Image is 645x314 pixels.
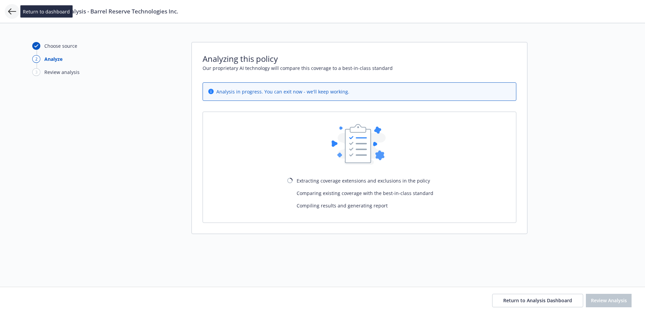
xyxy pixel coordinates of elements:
button: Review Analysis [586,294,632,307]
span: Analysis in progress. You can exit now - we'll keep working. [216,88,349,95]
span: Our proprietary AI technology will compare this coverage to a best-in-class standard [203,65,516,72]
span: Analyzing this policy [203,53,516,65]
div: 3 [32,68,40,76]
span: Review Analysis [591,297,627,304]
button: Return to Analysis Dashboard [492,294,583,307]
span: Return to Analysis Dashboard [503,297,572,304]
div: Analyze [44,55,62,63]
div: Review analysis [44,69,80,76]
span: Return to dashboard [23,8,70,15]
div: Choose source [44,42,77,49]
span: Compiling results and generating report [297,202,388,209]
span: Extracting coverage extensions and exclusions in the policy [297,177,430,184]
span: Coverage Gap Analysis - Barrel Reserve Technologies Inc. [24,7,178,15]
span: Comparing existing coverage with the best-in-class standard [297,190,433,197]
div: 2 [32,55,40,63]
